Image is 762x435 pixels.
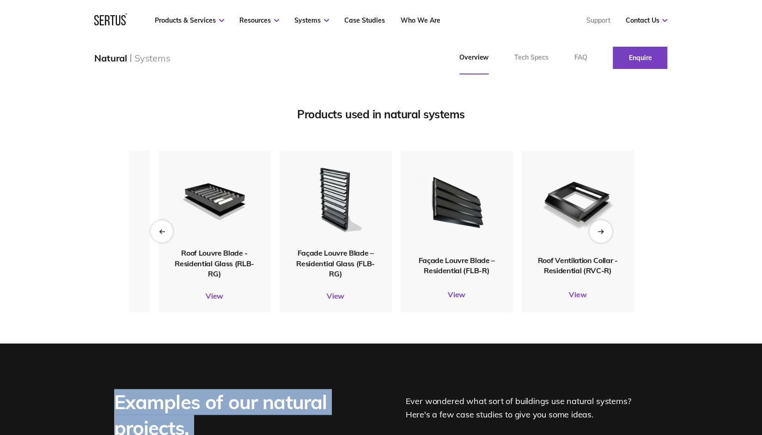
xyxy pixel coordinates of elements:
iframe: Chat Widget [596,328,762,435]
div: Natural [94,52,127,64]
a: FAQ [561,41,600,74]
span: Roof Ventilation Collar - Residential (RVC-R) [537,255,617,274]
a: View [280,291,391,300]
a: View [37,289,149,299]
a: View [158,291,270,300]
a: Contact Us [625,16,667,25]
a: Products & Services [155,16,224,25]
a: Resources [239,16,279,25]
span: Façade Louvre Blade – Residential Glass (FLB-RG) [296,248,375,278]
a: View [401,289,512,299]
span: Façade Louvre Blade – Residential (FLB-R) [418,255,494,274]
a: Enquire [613,47,667,69]
a: Support [586,16,610,25]
a: Tech Specs [501,41,561,74]
div: Products used in natural systems [129,107,634,121]
a: Systems [294,16,329,25]
div: Next slide [589,220,612,242]
div: Systems [134,52,171,64]
span: Roof Louvre Blade - Residential Glass (RLB-RG) [175,248,254,278]
a: Case Studies [344,16,385,25]
a: Who We Are [400,16,440,25]
a: View [522,289,634,299]
div: Previous slide [151,220,173,242]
